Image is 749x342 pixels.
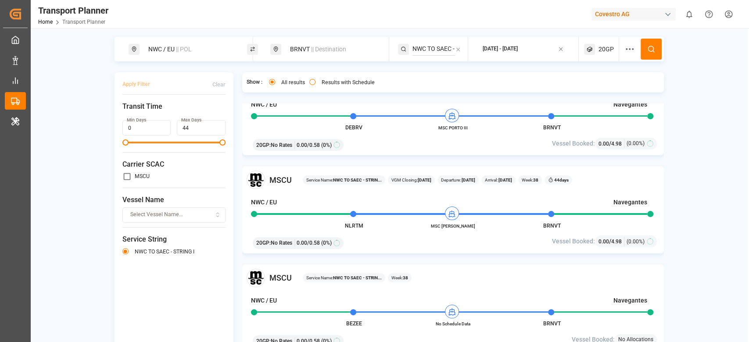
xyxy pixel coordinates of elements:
[391,274,408,281] span: Week:
[212,77,226,92] button: Clear
[627,238,645,246] span: (0.00%)
[461,178,475,182] b: [DATE]
[613,198,647,207] h4: Navegantes
[533,178,538,182] b: 38
[322,80,375,85] label: Results with Schedule
[591,8,676,21] div: Covestro AG
[598,239,609,245] span: 0.00
[346,321,362,327] span: BEZEE
[345,223,363,229] span: NLRTM
[429,321,477,327] span: No Schedule Data
[429,223,477,229] span: MSC [PERSON_NAME]
[130,211,183,219] span: Select Vessel Name...
[522,177,538,183] span: Week:
[598,141,609,147] span: 0.00
[256,141,271,149] span: 20GP :
[611,239,622,245] span: 4.98
[297,141,320,149] span: 0.00 / 0.58
[498,178,512,182] b: [DATE]
[251,100,277,109] h4: NWC / EU
[219,139,226,146] span: Maximum
[247,269,265,287] img: Carrier
[311,46,346,53] span: || Destination
[485,177,512,183] span: Arrival:
[271,141,292,149] span: No Rates
[306,274,382,281] span: Service Name:
[412,43,455,56] input: Search Service String
[269,272,292,284] span: MSCU
[285,41,380,57] div: BRNVT
[554,178,569,182] b: 44 days
[591,6,679,22] button: Covestro AG
[552,139,595,148] span: Vessel Booked:
[251,296,277,305] h4: NWC / EU
[251,198,277,207] h4: NWC / EU
[306,177,382,183] span: Service Name:
[679,4,699,24] button: show 0 new notifications
[473,41,573,58] button: [DATE] - [DATE]
[321,239,332,247] span: (0%)
[627,139,645,147] span: (0.00%)
[333,275,382,280] b: NWC TO SAEC - STRIN...
[403,275,408,280] b: 38
[345,125,362,131] span: DEBRV
[181,117,201,123] label: Max Days
[271,239,292,247] span: No Rates
[122,234,226,245] span: Service String
[613,296,647,305] h4: Navegantes
[543,223,561,229] span: BRNVT
[176,46,192,53] span: || POL
[611,141,622,147] span: 4.98
[122,139,129,146] span: Minimum
[269,174,292,186] span: MSCU
[135,174,150,179] label: MSCU
[699,4,719,24] button: Help Center
[333,178,382,182] b: NWC TO SAEC - STRIN...
[122,101,226,112] span: Transit Time
[122,195,226,205] span: Vessel Name
[281,80,305,85] label: All results
[38,4,108,17] div: Transport Planner
[429,125,477,131] span: MSC PORTO III
[552,237,595,246] span: Vessel Booked:
[483,45,518,53] div: [DATE] - [DATE]
[613,100,647,109] h4: Navegantes
[38,19,53,25] a: Home
[391,177,431,183] span: VGM Closing:
[321,141,332,149] span: (0%)
[212,81,226,89] div: Clear
[598,237,624,246] div: /
[441,177,475,183] span: Departure:
[122,159,226,170] span: Carrier SCAC
[418,178,431,182] b: [DATE]
[598,45,614,54] span: 20GP
[543,321,561,327] span: BRNVT
[543,125,561,131] span: BRNVT
[247,171,265,189] img: Carrier
[143,41,238,57] div: NWC / EU
[127,117,146,123] label: Min Days
[598,139,624,148] div: /
[256,239,271,247] span: 20GP :
[297,239,320,247] span: 0.00 / 0.58
[247,78,262,86] span: Show :
[135,249,194,254] label: NWC TO SAEC - STRING I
